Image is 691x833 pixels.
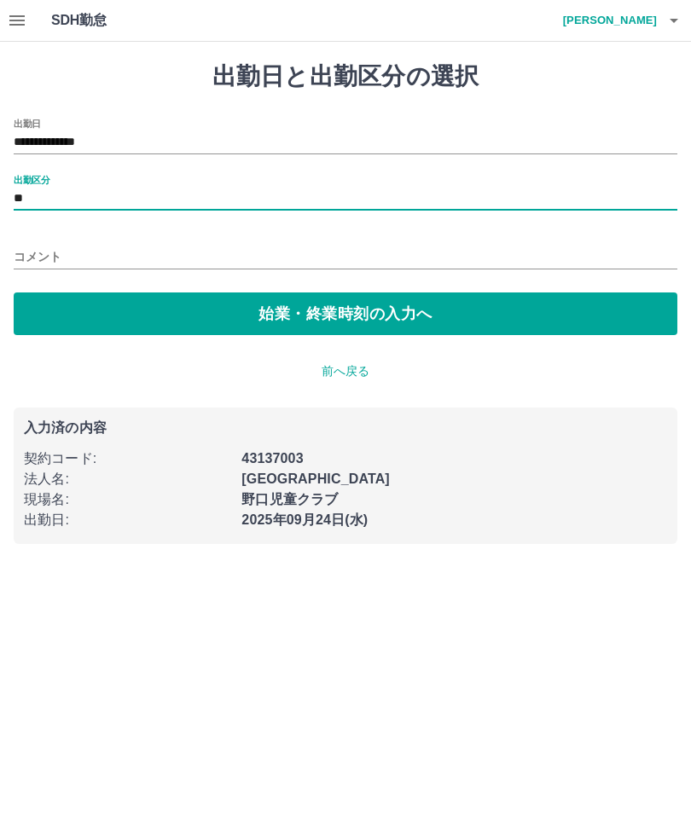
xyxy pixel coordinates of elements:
[24,489,231,510] p: 現場名 :
[241,451,303,466] b: 43137003
[24,510,231,530] p: 出勤日 :
[14,117,41,130] label: 出勤日
[14,292,677,335] button: 始業・終業時刻の入力へ
[241,492,338,506] b: 野口児童クラブ
[24,469,231,489] p: 法人名 :
[24,448,231,469] p: 契約コード :
[241,471,390,486] b: [GEOGRAPHIC_DATA]
[24,421,667,435] p: 入力済の内容
[14,173,49,186] label: 出勤区分
[14,362,677,380] p: 前へ戻る
[241,512,368,527] b: 2025年09月24日(水)
[14,62,677,91] h1: 出勤日と出勤区分の選択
